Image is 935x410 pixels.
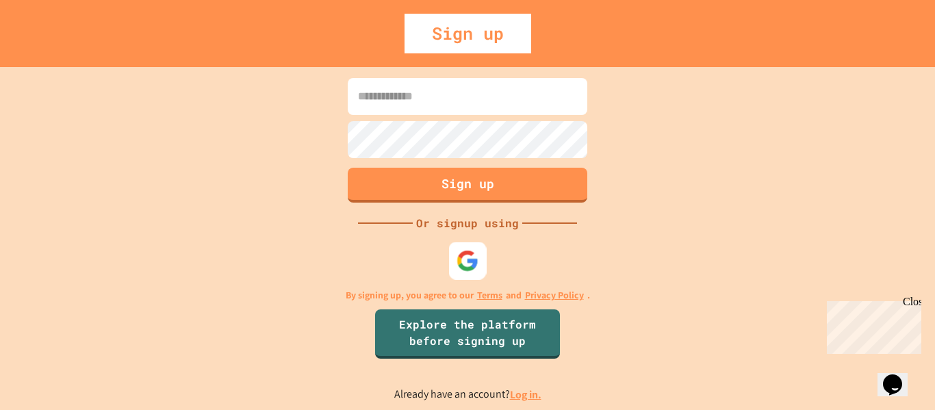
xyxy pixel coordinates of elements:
p: By signing up, you agree to our and . [346,288,590,303]
button: Sign up [348,168,587,203]
p: Already have an account? [394,386,541,403]
iframe: chat widget [878,355,921,396]
img: google-icon.svg [457,249,479,272]
div: Or signup using [413,215,522,231]
iframe: chat widget [821,296,921,354]
a: Privacy Policy [525,288,584,303]
div: Chat with us now!Close [5,5,94,87]
a: Log in. [510,387,541,402]
a: Explore the platform before signing up [375,309,560,359]
div: Sign up [405,14,531,53]
a: Terms [477,288,502,303]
